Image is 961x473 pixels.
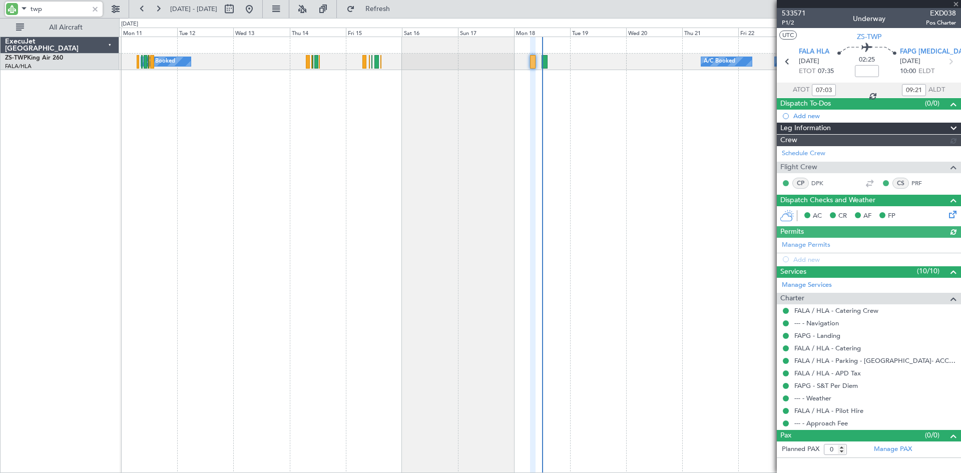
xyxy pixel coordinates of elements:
[5,55,27,61] span: ZS-TWP
[794,381,858,390] a: FAPG - S&T Per Diem
[780,98,831,110] span: Dispatch To-Dos
[857,32,881,42] span: ZS-TWP
[888,211,895,221] span: FP
[925,430,939,440] span: (0/0)
[794,394,831,402] a: --- - Weather
[793,85,809,95] span: ATOT
[799,47,829,57] span: FALA HLA
[794,306,878,315] a: FALA / HLA - Catering Crew
[794,369,861,377] a: FALA / HLA - APD Tax
[290,28,346,37] div: Thu 14
[863,211,871,221] span: AF
[458,28,514,37] div: Sun 17
[794,406,863,415] a: FALA / HLA - Pilot Hire
[782,8,806,19] span: 533571
[682,28,738,37] div: Thu 21
[626,28,682,37] div: Wed 20
[799,67,815,77] span: ETOT
[794,356,956,365] a: FALA / HLA - Parking - [GEOGRAPHIC_DATA]- ACC # 1800
[794,331,840,340] a: FAPG - Landing
[793,112,956,120] div: Add new
[926,8,956,19] span: EXD038
[738,28,794,37] div: Fri 22
[782,19,806,27] span: P1/2
[918,67,934,77] span: ELDT
[342,1,402,17] button: Refresh
[31,2,88,17] input: A/C (Reg. or Type)
[144,54,175,69] div: A/C Booked
[780,430,791,441] span: Pax
[926,19,956,27] span: Pos Charter
[121,20,138,29] div: [DATE]
[782,444,819,454] label: Planned PAX
[859,55,875,65] span: 02:25
[346,28,402,37] div: Fri 15
[570,28,626,37] div: Tue 19
[780,195,875,206] span: Dispatch Checks and Weather
[780,266,806,278] span: Services
[925,98,939,109] span: (0/0)
[704,54,735,69] div: A/C Booked
[794,419,848,427] a: --- - Approach Fee
[779,31,797,40] button: UTC
[514,28,570,37] div: Mon 18
[121,28,177,37] div: Mon 11
[177,28,233,37] div: Tue 12
[233,28,289,37] div: Wed 13
[780,123,831,134] span: Leg Information
[838,211,847,221] span: CR
[794,319,839,327] a: --- - Navigation
[5,55,63,61] a: ZS-TWPKing Air 260
[818,67,834,77] span: 07:35
[11,20,109,36] button: All Aircraft
[928,85,945,95] span: ALDT
[357,6,399,13] span: Refresh
[402,28,458,37] div: Sat 16
[794,344,861,352] a: FALA / HLA - Catering
[813,211,822,221] span: AC
[900,57,920,67] span: [DATE]
[874,444,912,454] a: Manage PAX
[780,293,804,304] span: Charter
[799,57,819,67] span: [DATE]
[900,67,916,77] span: 10:00
[853,14,885,24] div: Underway
[170,5,217,14] span: [DATE] - [DATE]
[26,24,106,31] span: All Aircraft
[782,280,832,290] a: Manage Services
[917,266,939,276] span: (10/10)
[5,63,32,70] a: FALA/HLA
